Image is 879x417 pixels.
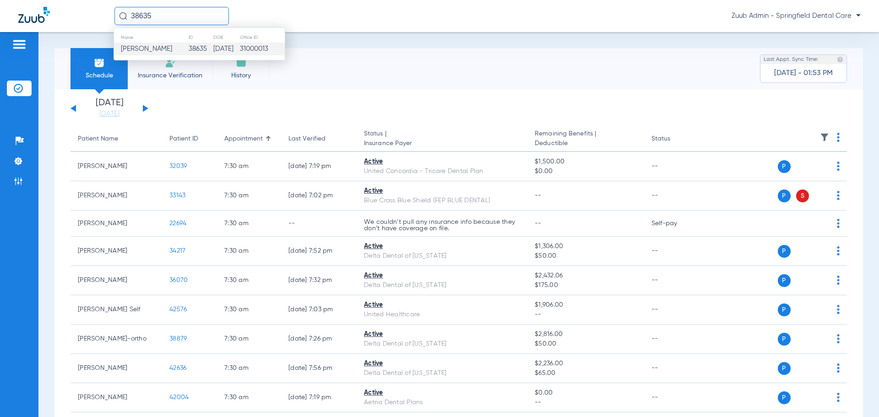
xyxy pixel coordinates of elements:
td: 7:30 AM [217,237,281,266]
span: $2,236.00 [535,359,636,368]
td: -- [644,354,706,383]
div: Active [364,271,520,281]
span: 42576 [169,306,187,313]
img: group-dot-blue.svg [837,393,840,402]
span: $1,500.00 [535,157,636,167]
span: 38879 [169,336,187,342]
span: $0.00 [535,167,636,176]
td: [DATE] 7:56 PM [281,354,357,383]
div: Active [364,186,520,196]
div: Active [364,242,520,251]
td: -- [644,181,706,211]
img: Schedule [94,57,105,68]
span: $2,816.00 [535,330,636,339]
img: filter.svg [820,133,829,142]
div: Patient ID [169,134,210,144]
div: Active [364,388,520,398]
th: Remaining Benefits | [527,126,644,152]
img: group-dot-blue.svg [837,305,840,314]
span: Deductible [535,139,636,148]
span: P [778,245,791,258]
td: Self-pay [644,211,706,237]
span: 22694 [169,220,186,227]
td: -- [644,383,706,412]
div: Patient ID [169,134,198,144]
td: -- [281,211,357,237]
img: hamburger-icon [12,39,27,50]
img: group-dot-blue.svg [837,246,840,255]
img: group-dot-blue.svg [837,191,840,200]
div: Delta Dental of [US_STATE] [364,339,520,349]
td: [DATE] 7:26 PM [281,325,357,354]
span: Insurance Verification [135,71,206,80]
span: $50.00 [535,339,636,349]
img: group-dot-blue.svg [837,162,840,171]
td: [DATE] 7:32 PM [281,266,357,295]
div: Active [364,157,520,167]
span: Zuub Admin - Springfield Dental Care [732,11,861,21]
div: Last Verified [288,134,349,144]
div: Appointment [224,134,274,144]
div: Patient Name [78,134,155,144]
img: Zuub Logo [18,7,50,23]
span: $1,306.00 [535,242,636,251]
span: 34217 [169,248,185,254]
span: $50.00 [535,251,636,261]
span: 42004 [169,394,189,401]
td: 7:30 AM [217,354,281,383]
td: -- [644,237,706,266]
td: [PERSON_NAME] [71,354,162,383]
span: P [778,391,791,404]
td: 31000013 [239,43,285,55]
li: [DATE] [82,98,137,119]
img: group-dot-blue.svg [837,219,840,228]
td: [PERSON_NAME]-ortho [71,325,162,354]
span: S [796,190,809,202]
td: [DATE] 7:19 PM [281,152,357,181]
div: Delta Dental of [US_STATE] [364,251,520,261]
td: [DATE] [213,43,239,55]
span: 36070 [169,277,188,283]
span: P [778,160,791,173]
div: Patient Name [78,134,118,144]
img: group-dot-blue.svg [837,363,840,373]
span: P [778,274,791,287]
td: 38635 [188,43,212,55]
span: $175.00 [535,281,636,290]
img: last sync help info [837,56,843,63]
div: Blue Cross Blue Shield (FEP BLUE DENTAL) [364,196,520,206]
td: 7:30 AM [217,152,281,181]
span: Insurance Payer [364,139,520,148]
span: $2,432.06 [535,271,636,281]
div: Delta Dental of [US_STATE] [364,368,520,378]
div: Aetna Dental Plans [364,398,520,407]
th: DOB [213,32,239,43]
div: Active [364,300,520,310]
td: -- [644,152,706,181]
span: $65.00 [535,368,636,378]
th: Status [644,126,706,152]
span: Schedule [77,71,121,80]
td: [PERSON_NAME] [71,211,162,237]
img: History [236,57,247,68]
span: -- [535,398,636,407]
span: -- [535,310,636,320]
td: [PERSON_NAME] [71,383,162,412]
img: group-dot-blue.svg [837,334,840,343]
div: Active [364,359,520,368]
span: -- [535,192,542,199]
div: Active [364,330,520,339]
span: 32039 [169,163,187,169]
img: Search Icon [119,12,127,20]
td: [PERSON_NAME] [71,237,162,266]
td: [PERSON_NAME] [71,181,162,211]
span: 33143 [169,192,185,199]
input: Search for patients [114,7,229,25]
span: -- [535,220,542,227]
div: Last Verified [288,134,326,144]
span: [PERSON_NAME] [121,45,172,52]
th: ID [188,32,212,43]
span: 42636 [169,365,186,371]
td: [PERSON_NAME] [71,152,162,181]
td: 7:30 AM [217,383,281,412]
